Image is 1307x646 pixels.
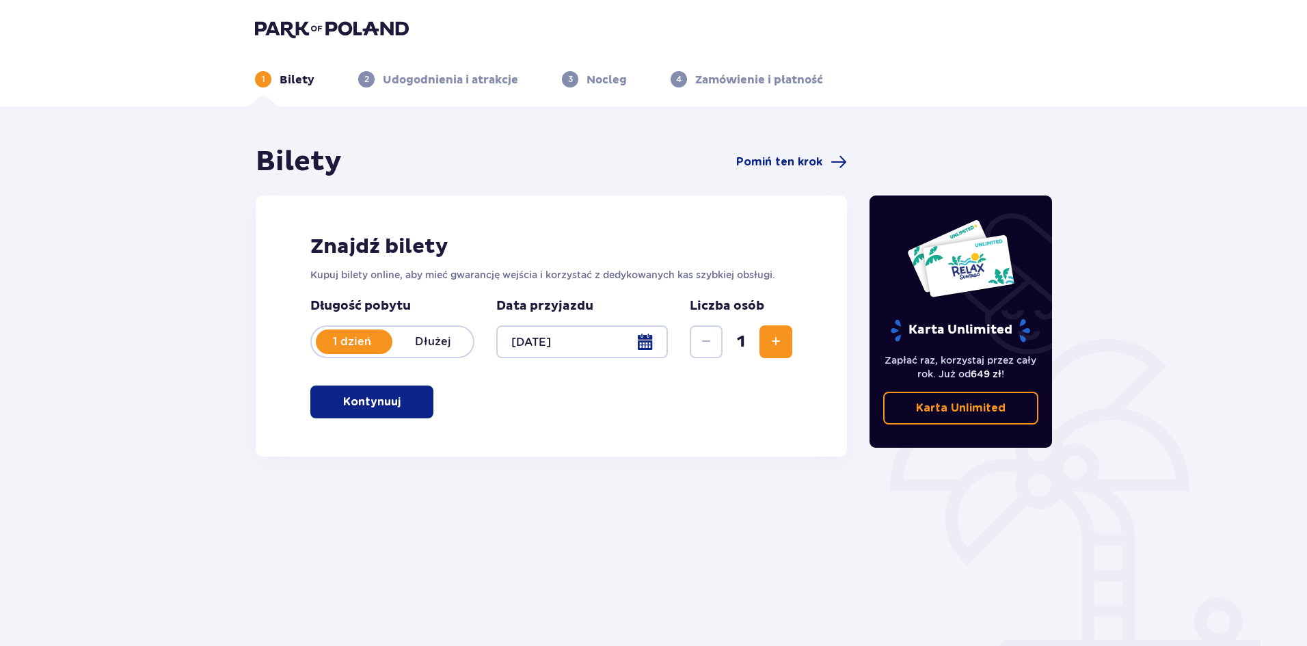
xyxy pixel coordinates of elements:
p: 4 [676,73,682,85]
button: Zwiększ [759,325,792,358]
span: Pomiń ten krok [736,154,822,170]
button: Kontynuuj [310,386,433,418]
p: Kontynuuj [343,394,401,409]
h2: Znajdź bilety [310,234,792,260]
p: Zamówienie i płatność [695,72,823,88]
p: Nocleg [587,72,627,88]
a: Karta Unlimited [883,392,1039,425]
span: 1 [725,332,757,352]
div: 3Nocleg [562,71,627,88]
img: Dwie karty całoroczne do Suntago z napisem 'UNLIMITED RELAX', na białym tle z tropikalnymi liśćmi... [906,219,1015,298]
p: Bilety [280,72,314,88]
p: 1 [262,73,265,85]
p: Zapłać raz, korzystaj przez cały rok. Już od ! [883,353,1039,381]
p: 3 [568,73,573,85]
p: Data przyjazdu [496,298,593,314]
button: Zmniejsz [690,325,723,358]
p: Udogodnienia i atrakcje [383,72,518,88]
span: 649 zł [971,368,1001,379]
p: Kupuj bilety online, aby mieć gwarancję wejścia i korzystać z dedykowanych kas szybkiej obsługi. [310,268,792,282]
p: Karta Unlimited [889,319,1032,342]
p: Dłużej [392,334,473,349]
div: 4Zamówienie i płatność [671,71,823,88]
div: 2Udogodnienia i atrakcje [358,71,518,88]
p: Liczba osób [690,298,764,314]
div: 1Bilety [255,71,314,88]
p: 2 [364,73,369,85]
a: Pomiń ten krok [736,154,847,170]
img: Park of Poland logo [255,19,409,38]
p: 1 dzień [312,334,392,349]
p: Karta Unlimited [916,401,1006,416]
h1: Bilety [256,145,342,179]
p: Długość pobytu [310,298,474,314]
